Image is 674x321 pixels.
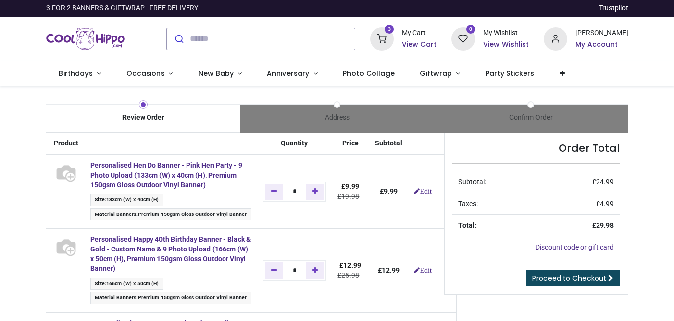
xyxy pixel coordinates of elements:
span: £ [596,200,614,208]
div: 3 FOR 2 BANNERS & GIFTWRAP - FREE DELIVERY [46,3,198,13]
div: My Cart [402,28,437,38]
a: My Account [575,40,628,50]
span: 25.98 [341,271,359,279]
th: Price [332,133,369,155]
img: Cool Hippo [46,25,125,53]
a: Edit [414,188,431,195]
td: Taxes: [452,193,543,215]
a: Logo of Cool Hippo [46,25,125,53]
img: S65770 - [BN-00417-133W40H-BANNER_VY] Personalised Hen Do Banner - Pink Hen Party - 9 Photo Uploa... [54,161,78,185]
a: 0 [451,34,475,42]
a: Discount code or gift card [535,243,614,251]
span: Premium 150gsm Gloss Outdoor Vinyl Banner [138,211,247,217]
b: £ [380,187,398,195]
span: 24.99 [596,178,614,186]
a: Proceed to Checkout [526,270,620,287]
span: Material Banners [95,294,136,301]
a: 3 [370,34,394,42]
a: Add one [306,262,324,278]
th: Product [46,133,84,155]
span: £ [339,261,361,269]
span: Proceed to Checkout [532,273,606,283]
a: Personalised Hen Do Banner - Pink Hen Party - 9 Photo Upload (133cm (W) x 40cm (H), Premium 150gs... [90,161,242,188]
strong: Total: [458,221,477,229]
span: £ [341,182,359,190]
span: : [90,292,252,304]
span: Size [95,196,105,203]
span: Party Stickers [486,69,534,78]
img: S65770 - [BN-01057-166W50H-BANNER_VY] Personalised Happy 40th Birthday Banner - Black & Gold - Cu... [54,235,78,259]
a: Personalised Happy 40th Birthday Banner - Black & Gold - Custom Name & 9 Photo Upload (166cm (W) ... [90,235,251,272]
span: Occasions [126,69,165,78]
span: Birthdays [59,69,93,78]
a: Remove one [265,184,283,200]
span: 133cm (W) x 40cm (H) [106,196,159,203]
del: £ [337,192,359,200]
span: 12.99 [382,266,400,274]
div: Review Order [46,113,240,123]
a: Remove one [265,262,283,278]
a: Anniversary [255,61,331,87]
span: 12.99 [343,261,361,269]
span: : [90,208,252,220]
a: Giftwrap [408,61,473,87]
th: Subtotal [369,133,408,155]
a: View Wishlist [483,40,529,50]
a: New Baby [186,61,255,87]
div: My Wishlist [483,28,529,38]
span: 166cm (W) x 50cm (H) [106,280,159,286]
span: Material Banners [95,211,136,217]
strong: £ [592,221,614,229]
span: Quantity [281,139,308,147]
span: 19.98 [341,192,359,200]
span: 4.99 [600,200,614,208]
div: [PERSON_NAME] [575,28,628,38]
b: £ [378,266,400,274]
span: 9.99 [345,182,359,190]
a: View Cart [402,40,437,50]
sup: 0 [466,25,476,34]
a: Edit [414,267,431,274]
button: Submit [167,28,190,50]
div: Confirm Order [434,113,628,123]
span: Giftwrap [420,69,452,78]
a: Trustpilot [599,3,628,13]
a: Occasions [113,61,186,87]
span: Photo Collage [343,69,395,78]
span: Premium 150gsm Gloss Outdoor Vinyl Banner [138,294,247,301]
a: Add one [306,184,324,200]
span: 9.99 [384,187,398,195]
span: : [90,194,164,206]
span: 29.98 [596,221,614,229]
div: Address [240,113,434,123]
span: £ [592,178,614,186]
sup: 3 [385,25,394,34]
span: Anniversary [267,69,309,78]
span: New Baby [198,69,234,78]
h4: Order Total [452,141,620,155]
del: £ [337,271,359,279]
td: Subtotal: [452,172,543,193]
span: : [90,278,164,290]
a: Birthdays [46,61,114,87]
span: Size [95,280,105,286]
